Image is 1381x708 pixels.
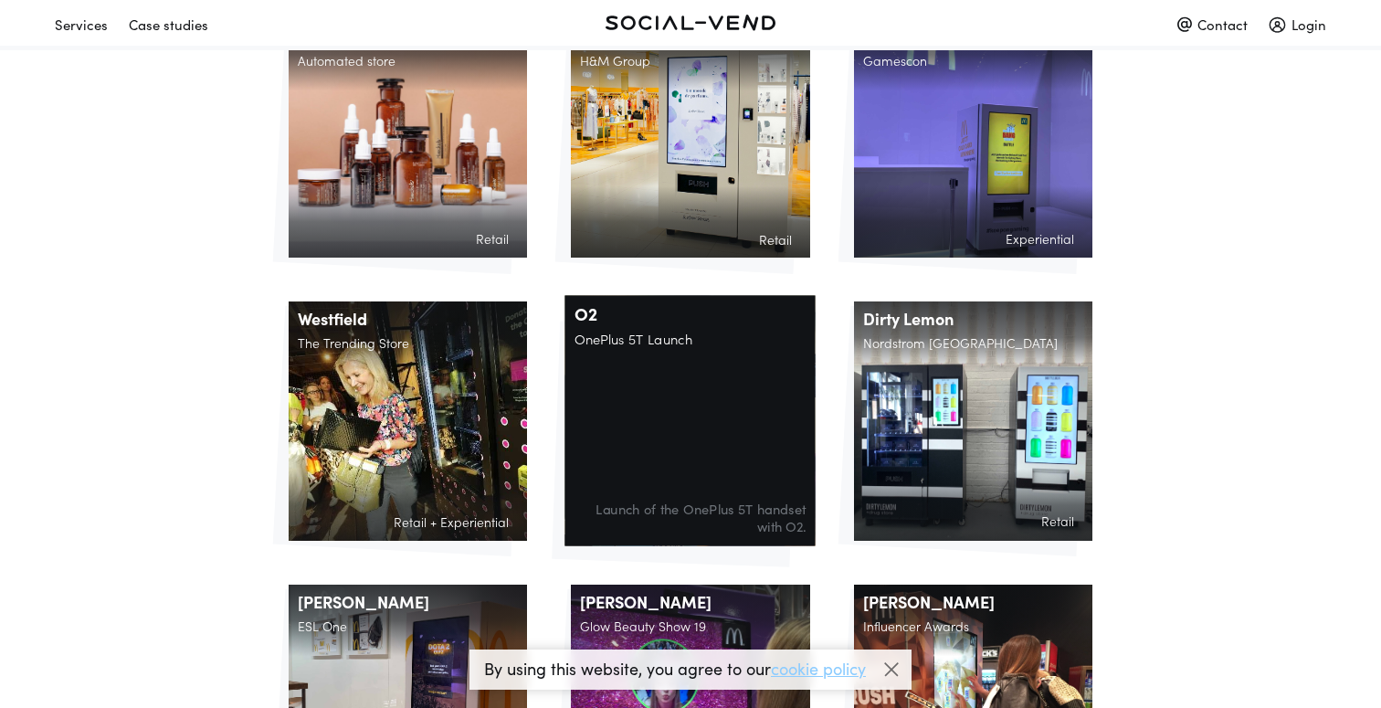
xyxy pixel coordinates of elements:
a: & Other StoriesH&M GroupRetail [571,19,809,258]
h1: Westfield [289,301,527,336]
h2: ESL One [289,619,527,641]
a: O2OnePlus 5T LaunchLaunch of the OnePlus 5T handset with O2. [571,301,809,540]
h2: H&M Group [571,54,809,76]
h2: Gamescon [854,54,1092,76]
h2: Experiential [863,232,1083,254]
h2: Retail + Experiential [298,515,518,537]
a: HaeckelsAutomated storeRetail [289,19,527,258]
p: Launch of the OnePlus 5T handset with O2. [575,500,806,534]
h2: Glow Beauty Show 19 [571,619,809,641]
h1: Haeckels [289,19,527,54]
h2: Nordstrom [GEOGRAPHIC_DATA] [854,336,1092,358]
a: [PERSON_NAME]GamesconExperiential [854,19,1092,258]
h1: [PERSON_NAME] [571,585,809,619]
h2: Retail [298,232,518,254]
div: Services [55,8,108,40]
h2: Retail [580,232,800,254]
div: Login [1269,8,1326,40]
a: Dirty LemonNordstrom [GEOGRAPHIC_DATA]Retail [854,301,1092,540]
h2: Influencer Awards [854,619,1092,641]
p: By using this website, you agree to our [484,660,866,677]
h1: Dirty Lemon [854,301,1092,336]
h2: The Trending Store [289,336,527,358]
h2: Automated store [289,54,527,76]
div: Contact [1177,8,1248,40]
div: Case studies [129,8,208,40]
a: Case studies [129,8,229,27]
a: cookie policy [771,657,866,680]
a: WestfieldThe Trending StoreRetail + Experiential [289,301,527,540]
h1: [PERSON_NAME] [854,19,1092,54]
h2: Retail [863,515,1083,537]
h1: [PERSON_NAME] [289,585,527,619]
h1: O2 [565,296,816,333]
h2: OnePlus 5T Launch [565,333,816,355]
h1: [PERSON_NAME] [854,585,1092,619]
